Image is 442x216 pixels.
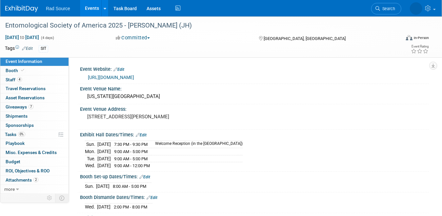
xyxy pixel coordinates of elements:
a: Search [371,3,401,14]
div: In-Person [413,35,429,40]
a: Playbook [0,139,69,148]
td: [DATE] [97,155,111,162]
a: Edit [22,46,33,51]
td: Personalize Event Tab Strip [44,194,55,202]
td: Sun. [85,183,96,190]
a: Giveaways7 [0,103,69,111]
pre: [STREET_ADDRESS][PERSON_NAME] [87,114,218,120]
a: Travel Reservations [0,84,69,93]
span: to [19,35,25,40]
span: Playbook [6,141,25,146]
span: Giveaways [6,104,33,109]
span: 8:00 AM - 5:00 PM [113,184,146,189]
a: ROI, Objectives & ROO [0,167,69,175]
i: Booth reservation complete [21,69,24,72]
div: [US_STATE][GEOGRAPHIC_DATA] [85,91,424,102]
div: Event Rating [411,45,429,48]
div: Booth Set-up Dates/Times: [80,172,429,180]
div: Exhibit Hall Dates/Times: [80,130,429,138]
span: 7:30 PM - 9:30 PM [114,142,148,147]
span: Search [380,6,395,11]
span: 9:00 AM - 5:00 PM [114,156,148,161]
span: ROI, Objectives & ROO [6,168,50,173]
td: [DATE] [96,183,110,190]
span: Event Information [6,59,42,64]
span: Booth [6,68,26,73]
td: Mon. [85,148,97,155]
span: Shipments [6,113,28,119]
a: Attachments2 [0,176,69,185]
div: Event Website: [80,64,429,73]
span: [GEOGRAPHIC_DATA], [GEOGRAPHIC_DATA] [264,36,346,41]
a: Edit [136,133,147,137]
div: Entomological Society of America 2025 - [PERSON_NAME] (JH) [3,20,393,31]
span: more [4,187,15,192]
td: [DATE] [97,204,110,210]
a: Sponsorships [0,121,69,130]
button: Committed [113,34,152,41]
a: Edit [147,195,157,200]
div: Event Format [367,34,429,44]
span: Travel Reservations [6,86,46,91]
td: [DATE] [97,148,111,155]
div: SIT [39,45,48,52]
span: Staff [6,77,22,82]
span: 2:00 PM - 8:00 PM [114,205,147,209]
a: Booth [0,66,69,75]
td: [DATE] [97,141,111,148]
a: more [0,185,69,194]
td: Sun. [85,141,97,148]
a: Shipments [0,112,69,121]
img: Darlene Shelton [410,2,422,15]
span: 7 [29,104,33,109]
span: 0% [18,132,25,137]
span: Misc. Expenses & Credits [6,150,57,155]
a: Tasks0% [0,130,69,139]
td: Tags [5,45,33,52]
td: Wed. [85,162,97,169]
div: Event Venue Name: [80,84,429,92]
td: Tue. [85,155,97,162]
span: Attachments [6,177,38,183]
span: 9:00 AM - 12:00 PM [114,163,150,168]
img: ExhibitDay [5,6,38,12]
a: Edit [139,175,150,179]
a: [URL][DOMAIN_NAME] [88,75,134,80]
a: Misc. Expenses & Credits [0,148,69,157]
a: Asset Reservations [0,93,69,102]
td: Welcome Reception (in the [GEOGRAPHIC_DATA]) [151,141,243,148]
div: Event Venue Address: [80,104,429,112]
span: 2 [33,177,38,182]
a: Staff4 [0,75,69,84]
a: Event Information [0,57,69,66]
div: Booth Dismantle Dates/Times: [80,192,429,201]
span: Asset Reservations [6,95,45,100]
img: Format-Inperson.png [406,35,412,40]
td: Wed. [85,204,97,210]
span: Sponsorships [6,123,34,128]
span: 4 [17,77,22,82]
span: Budget [6,159,20,164]
td: [DATE] [97,162,111,169]
span: Rad Source [46,6,70,11]
span: [DATE] [DATE] [5,34,39,40]
a: Edit [113,67,124,72]
span: (4 days) [40,36,54,40]
a: Budget [0,157,69,166]
span: 9:00 AM - 5:00 PM [114,149,148,154]
td: Toggle Event Tabs [55,194,69,202]
span: Tasks [5,132,25,137]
